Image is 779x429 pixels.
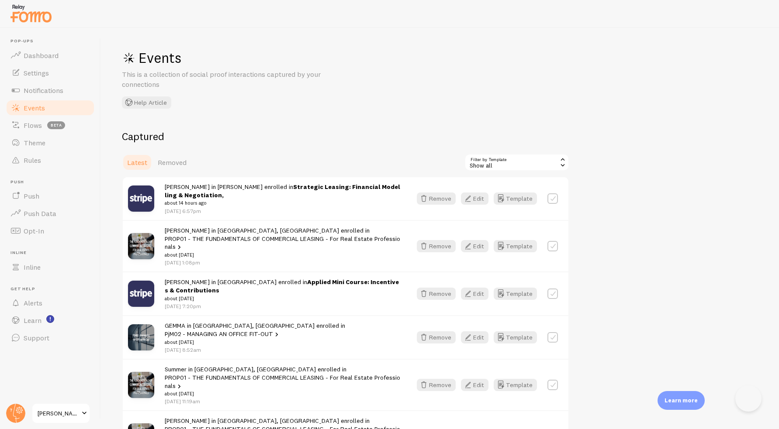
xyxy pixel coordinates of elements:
[158,158,187,167] span: Removed
[417,240,456,252] button: Remove
[461,240,494,252] a: Edit
[5,47,95,64] a: Dashboard
[10,250,95,256] span: Inline
[494,331,537,343] button: Template
[165,295,401,302] small: about [DATE]
[461,192,494,205] a: Edit
[464,154,569,171] div: Show all
[5,134,95,151] a: Theme
[165,183,401,207] span: [PERSON_NAME] in [PERSON_NAME] enrolled in
[165,398,401,405] p: [DATE] 11:19am
[165,259,401,266] p: [DATE] 1:08pm
[5,82,95,99] a: Notifications
[494,379,537,391] button: Template
[165,235,401,251] a: PROP01 - THE FUNDAMENTALS OF COMMERCIAL LEASING - For Real Estate Professionals
[10,179,95,185] span: Push
[24,69,49,77] span: Settings
[5,329,95,347] a: Support
[10,286,95,292] span: Get Help
[494,288,537,300] button: Template
[128,185,154,212] img: stripe.png
[461,192,488,205] button: Edit
[24,209,56,218] span: Push Data
[417,331,456,343] button: Remove
[122,69,332,89] p: This is a collection of social proof interactions captured by your connections
[461,288,494,300] a: Edit
[461,379,488,391] button: Edit
[5,294,95,312] a: Alerts
[5,64,95,82] a: Settings
[5,117,95,134] a: Flows beta
[24,138,45,147] span: Theme
[10,38,95,44] span: Pop-ups
[417,192,456,205] button: Remove
[9,2,53,24] img: fomo-relay-logo-orange.svg
[24,316,42,325] span: Learn
[24,192,39,200] span: Push
[24,103,45,112] span: Events
[461,240,488,252] button: Edit
[128,281,154,307] img: stripe.png
[5,205,95,222] a: Push Data
[24,333,49,342] span: Support
[461,379,494,391] a: Edit
[122,96,171,109] button: Help Article
[24,156,41,165] span: Rules
[31,403,90,424] a: [PERSON_NAME] Education
[165,278,401,302] span: [PERSON_NAME] in [GEOGRAPHIC_DATA] enrolled in
[165,390,401,398] small: about [DATE]
[461,288,488,300] button: Edit
[165,374,401,390] a: PROP01 - THE FUNDAMENTALS OF COMMERCIAL LEASING - For Real Estate Professionals
[152,154,192,171] a: Removed
[165,207,401,215] p: [DATE] 6:57pm
[417,288,456,300] button: Remove
[165,251,401,259] small: about [DATE]
[461,331,494,343] a: Edit
[24,51,59,60] span: Dashboard
[165,278,399,294] strong: Applied Mini Course: Incentives & Contributions
[24,86,63,95] span: Notifications
[24,227,44,235] span: Opt-In
[128,372,154,398] img: PROP01_-_The_Fundamentals_of_Commercial_Leasing_-_For_Real_Estate_Professionals_small.png
[24,121,42,130] span: Flows
[127,158,147,167] span: Latest
[165,227,401,259] span: [PERSON_NAME] in [GEOGRAPHIC_DATA], [GEOGRAPHIC_DATA] enrolled in
[5,187,95,205] a: Push
[46,315,54,323] svg: <p>Watch New Feature Tutorials!</p>
[665,396,698,405] p: Learn more
[122,154,152,171] a: Latest
[122,130,569,143] h2: Captured
[461,331,488,343] button: Edit
[5,312,95,329] a: Learn
[24,263,41,271] span: Inline
[658,391,705,410] div: Learn more
[494,192,537,205] button: Template
[5,258,95,276] a: Inline
[165,302,401,310] p: [DATE] 7:20pm
[122,49,384,67] h1: Events
[735,385,762,412] iframe: Help Scout Beacon - Open
[24,299,42,307] span: Alerts
[494,240,537,252] button: Template
[165,346,401,353] p: [DATE] 8:52am
[165,322,401,346] span: GEMMA in [GEOGRAPHIC_DATA], [GEOGRAPHIC_DATA] enrolled in
[5,222,95,240] a: Opt-In
[165,183,400,199] strong: Strategic Leasing: Financial Modelling & Negotiation,
[128,324,154,350] img: PjM02-ManagingAnOfficeFit-Out_small.png
[47,121,65,129] span: beta
[165,338,401,346] small: about [DATE]
[417,379,456,391] button: Remove
[38,408,79,419] span: [PERSON_NAME] Education
[165,365,401,398] span: Summer in [GEOGRAPHIC_DATA], [GEOGRAPHIC_DATA] enrolled in
[165,199,401,207] small: about 14 hours ago
[128,233,154,259] img: PROP01_-_The_Fundamentals_of_Commercial_Leasing_-_For_Real_Estate_Professionals_small.png
[5,99,95,117] a: Events
[5,151,95,169] a: Rules
[165,330,280,338] a: PjM02 - MANAGING AN OFFICE FIT-OUT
